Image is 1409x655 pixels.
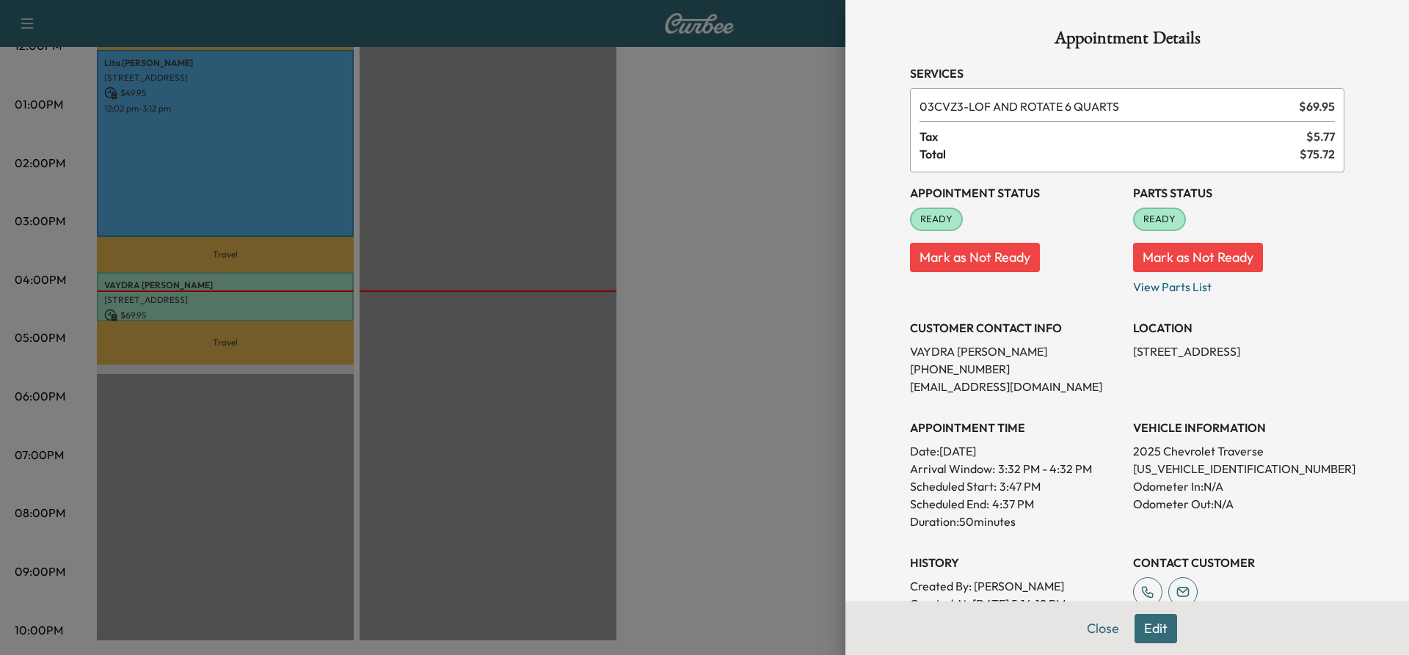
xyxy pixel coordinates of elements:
p: Scheduled End: [910,495,989,513]
h3: APPOINTMENT TIME [910,419,1121,436]
p: 4:37 PM [992,495,1034,513]
h3: Parts Status [1133,184,1344,202]
span: Tax [920,128,1306,145]
h3: CONTACT CUSTOMER [1133,554,1344,571]
span: $ 69.95 [1299,98,1335,115]
button: Edit [1135,614,1177,643]
button: Mark as Not Ready [1133,243,1263,272]
h3: Services [910,65,1344,82]
span: $ 75.72 [1300,145,1335,163]
h1: Appointment Details [910,29,1344,53]
p: [EMAIL_ADDRESS][DOMAIN_NAME] [910,378,1121,395]
span: 3:32 PM - 4:32 PM [998,460,1092,477]
p: [STREET_ADDRESS] [1133,343,1344,360]
p: Date: [DATE] [910,442,1121,460]
h3: LOCATION [1133,319,1344,337]
p: Odometer In: N/A [1133,477,1344,495]
span: READY [1135,212,1184,227]
p: Duration: 50 minutes [910,513,1121,530]
p: 3:47 PM [1000,477,1041,495]
p: [PHONE_NUMBER] [910,360,1121,378]
button: Mark as Not Ready [910,243,1040,272]
span: Total [920,145,1300,163]
p: VAYDRA [PERSON_NAME] [910,343,1121,360]
span: READY [911,212,961,227]
button: Close [1077,614,1129,643]
h3: CUSTOMER CONTACT INFO [910,319,1121,337]
h3: VEHICLE INFORMATION [1133,419,1344,436]
p: Created By : [PERSON_NAME] [910,577,1121,595]
p: Created At : [DATE] 5:14:19 PM [910,595,1121,612]
p: [US_VEHICLE_IDENTIFICATION_NUMBER] [1133,460,1344,477]
p: Arrival Window: [910,460,1121,477]
span: $ 5.77 [1306,128,1335,145]
span: LOF AND ROTATE 6 QUARTS [920,98,1293,115]
p: View Parts List [1133,272,1344,296]
p: Scheduled Start: [910,477,997,495]
h3: History [910,554,1121,571]
p: 2025 Chevrolet Traverse [1133,442,1344,460]
p: Odometer Out: N/A [1133,495,1344,513]
h3: Appointment Status [910,184,1121,202]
